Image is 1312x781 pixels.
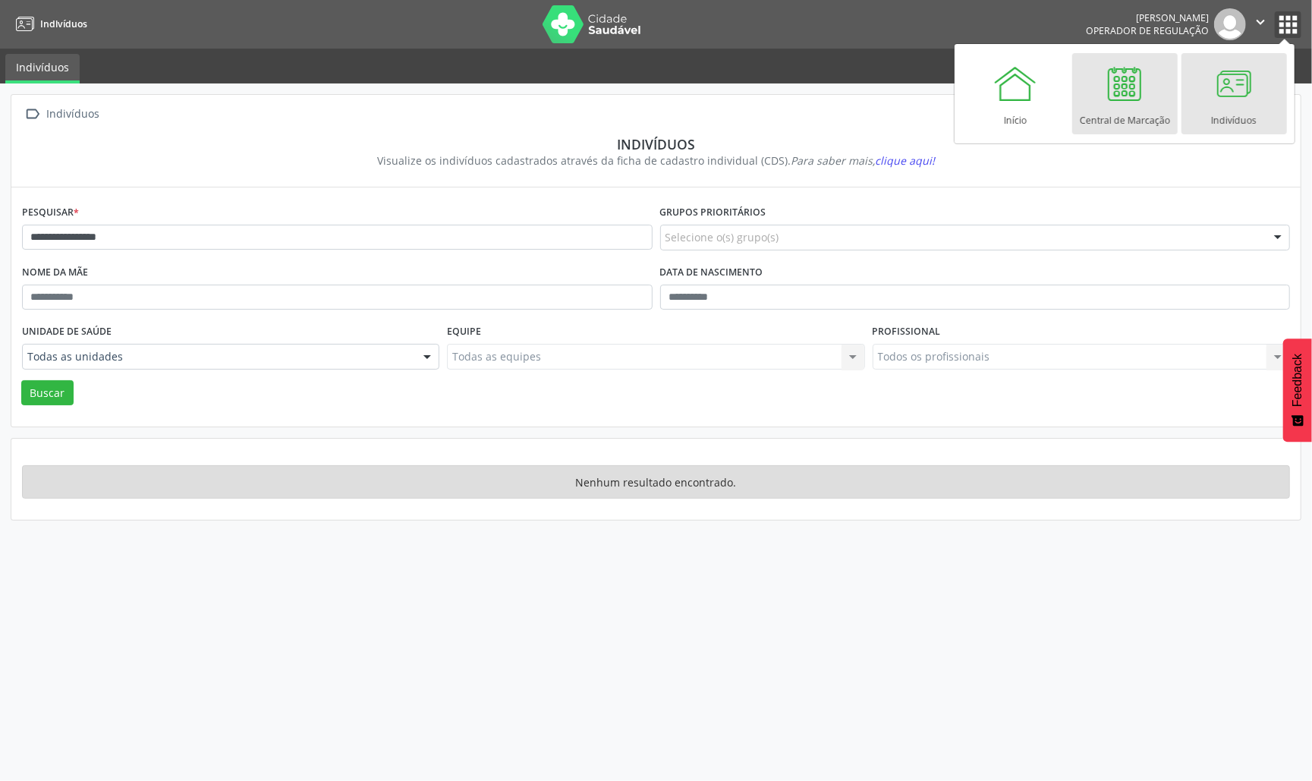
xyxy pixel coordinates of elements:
span: Operador de regulação [1086,24,1209,37]
button: Buscar [21,380,74,406]
span: clique aqui! [875,153,935,168]
label: Nome da mãe [22,261,88,285]
button: Feedback - Mostrar pesquisa [1283,339,1312,442]
label: Data de nascimento [660,261,763,285]
label: Pesquisar [22,201,79,225]
label: Profissional [873,320,941,344]
a: Indivíduos [1181,53,1287,134]
span: Todas as unidades [27,349,408,364]
a:  Indivíduos [22,103,102,125]
span: Indivíduos [40,17,87,30]
div: Indivíduos [44,103,102,125]
div: Indivíduos [33,136,1279,153]
div: Visualize os indivíduos cadastrados através da ficha de cadastro individual (CDS). [33,153,1279,168]
img: img [1214,8,1246,40]
span: Feedback [1291,354,1304,407]
a: Indivíduos [5,54,80,83]
div: [PERSON_NAME] [1086,11,1209,24]
i:  [22,103,44,125]
i: Para saber mais, [791,153,935,168]
div: Nenhum resultado encontrado. [22,465,1290,499]
a: Central de Marcação [1072,53,1178,134]
label: Equipe [447,320,481,344]
i:  [1252,14,1269,30]
label: Grupos prioritários [660,201,766,225]
a: Indivíduos [11,11,87,36]
a: Início [963,53,1068,134]
button: apps [1275,11,1301,38]
span: Selecione o(s) grupo(s) [665,229,779,245]
button:  [1246,8,1275,40]
label: Unidade de saúde [22,320,112,344]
